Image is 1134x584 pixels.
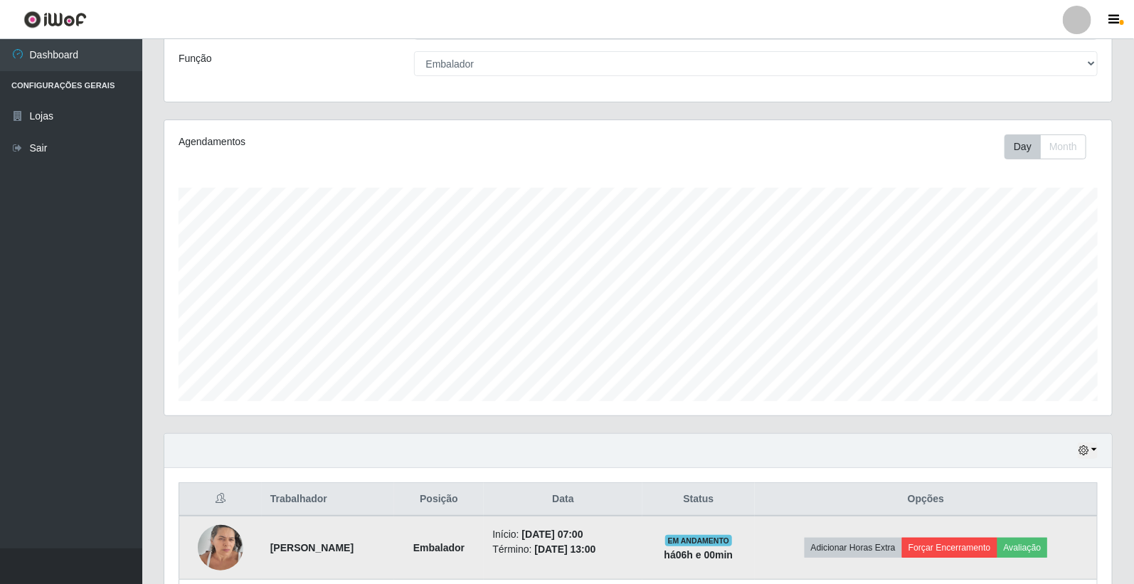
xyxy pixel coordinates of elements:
button: Forçar Encerramento [902,538,997,558]
button: Avaliação [997,538,1048,558]
li: Início: [492,527,633,542]
time: [DATE] 13:00 [534,543,595,555]
strong: [PERSON_NAME] [270,542,354,553]
time: [DATE] 07:00 [522,529,583,540]
img: CoreUI Logo [23,11,87,28]
div: First group [1005,134,1086,159]
div: Toolbar with button groups [1005,134,1098,159]
strong: há 06 h e 00 min [664,549,733,561]
button: Day [1005,134,1041,159]
div: Agendamentos [179,134,549,149]
th: Posição [394,483,484,516]
th: Data [484,483,642,516]
strong: Embalador [413,542,465,553]
span: EM ANDAMENTO [665,535,733,546]
button: Adicionar Horas Extra [805,538,902,558]
button: Month [1040,134,1086,159]
th: Trabalhador [262,483,394,516]
th: Opções [755,483,1097,516]
th: Status [642,483,755,516]
label: Função [179,51,212,66]
img: 1741963068390.jpeg [198,517,243,578]
li: Término: [492,542,633,557]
